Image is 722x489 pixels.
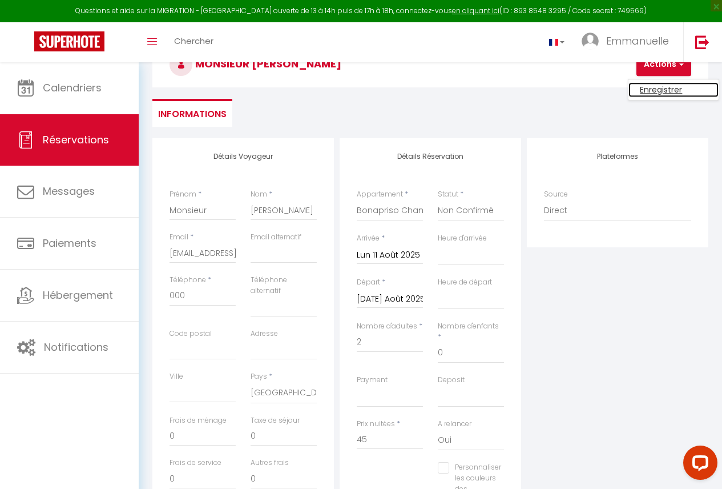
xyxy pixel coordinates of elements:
[357,153,504,161] h4: Détails Réservation
[544,153,691,161] h4: Plateformes
[628,82,719,97] a: Enregistrer
[357,375,388,386] label: Payment
[44,340,108,354] span: Notifications
[170,57,341,71] span: Monsieur [PERSON_NAME]
[43,133,109,147] span: Réservations
[34,31,104,51] img: Super Booking
[170,153,317,161] h4: Détails Voyageur
[438,375,465,386] label: Deposit
[357,321,417,332] label: Nombre d'adultes
[174,35,213,47] span: Chercher
[438,189,458,200] label: Statut
[438,233,487,244] label: Heure d'arrivée
[251,328,278,339] label: Adresse
[357,419,395,430] label: Prix nuitées
[166,22,222,62] a: Chercher
[170,189,196,200] label: Prénom
[438,321,499,332] label: Nombre d'enfants
[695,35,709,49] img: logout
[251,275,317,296] label: Téléphone alternatif
[606,34,669,48] span: Emmanuelle
[357,233,380,244] label: Arrivée
[636,53,691,76] button: Actions
[251,189,267,200] label: Nom
[43,184,95,198] span: Messages
[251,415,300,426] label: Taxe de séjour
[251,232,301,243] label: Email alternatif
[43,81,102,95] span: Calendriers
[452,6,499,15] a: en cliquant ici
[170,458,221,468] label: Frais de service
[357,277,380,288] label: Départ
[357,189,403,200] label: Appartement
[251,371,267,382] label: Pays
[438,277,492,288] label: Heure de départ
[170,415,227,426] label: Frais de ménage
[152,99,232,127] li: Informations
[573,22,683,62] a: ... Emmanuelle
[43,236,96,250] span: Paiements
[170,275,206,286] label: Téléphone
[170,232,188,243] label: Email
[170,371,183,382] label: Ville
[43,288,113,302] span: Hébergement
[544,189,568,200] label: Source
[251,458,289,468] label: Autres frais
[170,328,212,339] label: Code postal
[438,419,471,430] label: A relancer
[582,33,599,50] img: ...
[674,441,722,489] iframe: LiveChat chat widget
